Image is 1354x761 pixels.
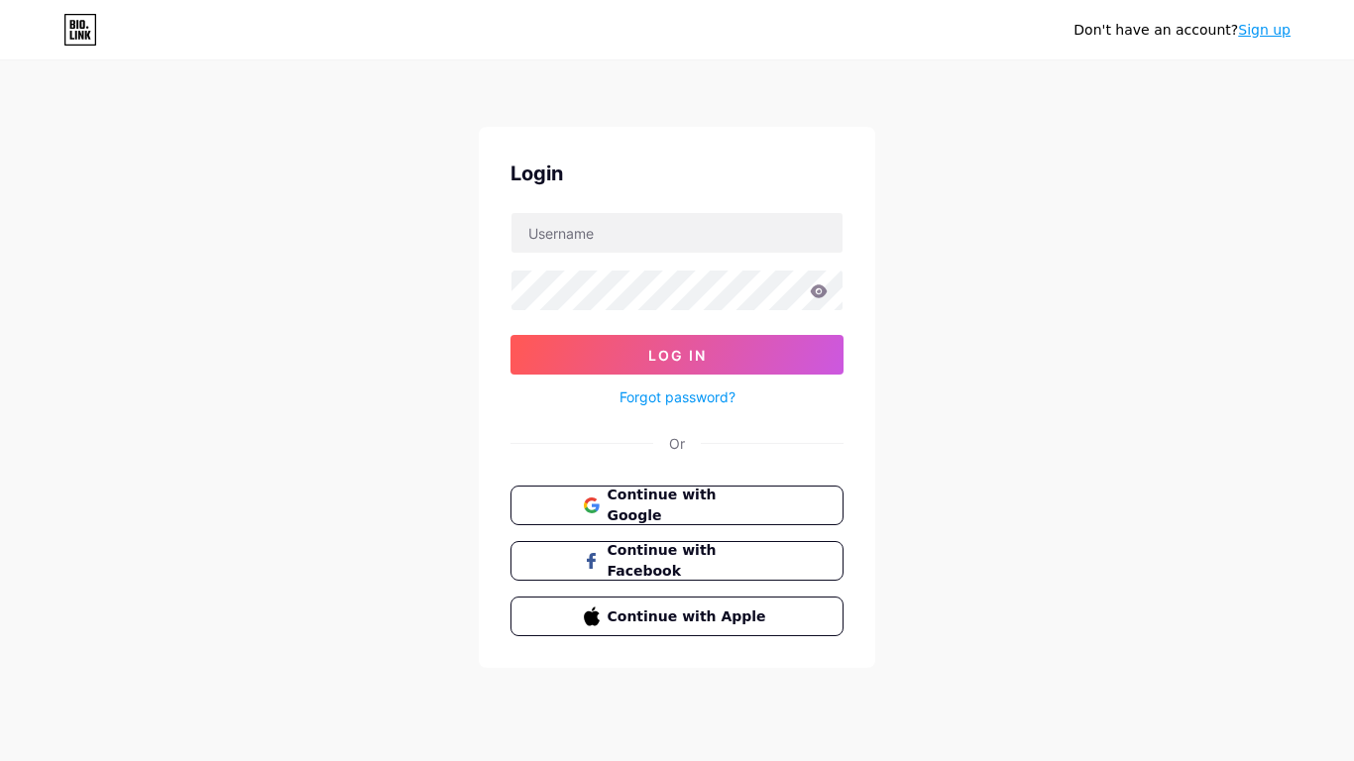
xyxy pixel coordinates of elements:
div: Or [669,433,685,454]
div: Login [510,159,844,188]
button: Continue with Facebook [510,541,844,581]
input: Username [511,213,843,253]
a: Forgot password? [620,386,735,407]
span: Continue with Facebook [608,540,771,582]
span: Continue with Google [608,485,771,526]
a: Sign up [1238,22,1291,38]
span: Log In [648,347,707,364]
div: Don't have an account? [1073,20,1291,41]
button: Continue with Apple [510,597,844,636]
button: Log In [510,335,844,375]
span: Continue with Apple [608,606,771,627]
button: Continue with Google [510,486,844,525]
